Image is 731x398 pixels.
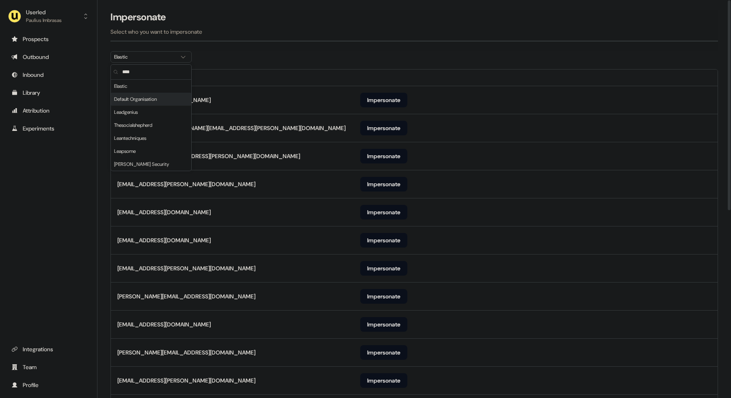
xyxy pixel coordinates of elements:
a: Go to prospects [6,33,91,46]
div: Leadgenius [111,106,191,119]
div: Elastic [114,53,175,61]
button: Impersonate [360,317,407,332]
a: Go to integrations [6,343,91,356]
button: Impersonate [360,233,407,248]
div: Experiments [11,124,86,133]
p: Select who you want to impersonate [110,28,718,36]
div: [PERSON_NAME][DOMAIN_NAME][EMAIL_ADDRESS][PERSON_NAME][DOMAIN_NAME] [117,124,346,132]
div: Leapsome [111,145,191,158]
a: Go to templates [6,86,91,99]
div: Team [11,363,86,371]
div: [EMAIL_ADDRESS][DOMAIN_NAME] [117,236,211,244]
div: [EMAIL_ADDRESS][PERSON_NAME][DOMAIN_NAME] [117,180,255,188]
th: Email [111,70,354,86]
div: Elastic [111,80,191,93]
div: [EMAIL_ADDRESS][DOMAIN_NAME] [117,208,211,216]
div: Paulius Imbrasas [26,16,62,24]
div: Library [11,89,86,97]
div: Prospects [11,35,86,43]
div: [PERSON_NAME][EMAIL_ADDRESS][PERSON_NAME][DOMAIN_NAME] [117,152,300,160]
button: Elastic [110,51,192,63]
a: Go to Inbound [6,68,91,81]
div: Thesocialshepherd [111,119,191,132]
div: Leantechniques [111,132,191,145]
div: Inbound [11,71,86,79]
div: [PERSON_NAME] Security [111,158,191,171]
button: Impersonate [360,373,407,388]
a: Go to team [6,361,91,374]
div: [EMAIL_ADDRESS][DOMAIN_NAME] [117,320,211,328]
div: [PERSON_NAME][EMAIL_ADDRESS][DOMAIN_NAME] [117,348,255,357]
button: Impersonate [360,177,407,191]
h3: Impersonate [110,11,166,23]
button: Impersonate [360,93,407,107]
div: Integrations [11,345,86,353]
button: UserledPaulius Imbrasas [6,7,91,26]
button: Impersonate [360,149,407,163]
a: Go to profile [6,378,91,391]
a: Go to experiments [6,122,91,135]
button: Impersonate [360,121,407,135]
button: Impersonate [360,345,407,360]
div: [EMAIL_ADDRESS][PERSON_NAME][DOMAIN_NAME] [117,264,255,272]
button: Impersonate [360,261,407,276]
div: Profile [11,381,86,389]
div: Attribution [11,107,86,115]
div: Outbound [11,53,86,61]
div: Default Organisation [111,93,191,106]
div: Userled [26,8,62,16]
a: Go to attribution [6,104,91,117]
div: [EMAIL_ADDRESS][PERSON_NAME][DOMAIN_NAME] [117,376,255,385]
button: Impersonate [360,289,407,304]
div: [PERSON_NAME][EMAIL_ADDRESS][DOMAIN_NAME] [117,292,255,300]
a: Go to outbound experience [6,50,91,63]
button: Impersonate [360,205,407,220]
